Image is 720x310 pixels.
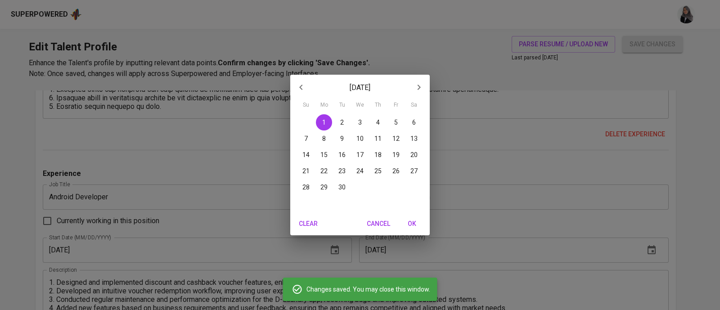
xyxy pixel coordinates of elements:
button: 19 [388,147,404,163]
button: 3 [352,114,368,130]
span: Th [370,101,386,110]
p: 28 [302,183,310,192]
p: 4 [376,118,380,127]
button: 11 [370,130,386,147]
button: 26 [388,163,404,179]
button: 21 [298,163,314,179]
span: OK [401,218,423,229]
p: 1 [322,118,326,127]
p: 18 [374,150,382,159]
p: 16 [338,150,346,159]
p: 24 [356,166,364,175]
button: Clear [294,216,323,232]
button: 12 [388,130,404,147]
p: 5 [394,118,398,127]
p: 7 [304,134,308,143]
button: Cancel [363,216,394,232]
p: 14 [302,150,310,159]
p: 9 [340,134,344,143]
button: 23 [334,163,350,179]
p: 10 [356,134,364,143]
span: Su [298,101,314,110]
p: [DATE] [312,82,408,93]
p: 15 [320,150,328,159]
button: 8 [316,130,332,147]
button: 9 [334,130,350,147]
button: 5 [388,114,404,130]
button: 10 [352,130,368,147]
p: 22 [320,166,328,175]
p: 20 [410,150,418,159]
p: 19 [392,150,400,159]
span: Clear [297,218,319,229]
button: 25 [370,163,386,179]
span: Cancel [367,218,390,229]
p: 8 [322,134,326,143]
p: 30 [338,183,346,192]
button: 18 [370,147,386,163]
p: 17 [356,150,364,159]
p: 12 [392,134,400,143]
button: 7 [298,130,314,147]
button: 22 [316,163,332,179]
button: 15 [316,147,332,163]
button: 13 [406,130,422,147]
button: 2 [334,114,350,130]
button: 6 [406,114,422,130]
p: 3 [358,118,362,127]
span: Fr [388,101,404,110]
span: Sa [406,101,422,110]
span: Tu [334,101,350,110]
p: 27 [410,166,418,175]
p: 25 [374,166,382,175]
button: OK [397,216,426,232]
p: 21 [302,166,310,175]
p: 13 [410,134,418,143]
p: 23 [338,166,346,175]
button: 28 [298,179,314,195]
button: 14 [298,147,314,163]
button: 4 [370,114,386,130]
span: Mo [316,101,332,110]
button: 20 [406,147,422,163]
button: 1 [316,114,332,130]
button: 30 [334,179,350,195]
button: 17 [352,147,368,163]
p: 6 [412,118,416,127]
div: Changes saved. You may close this window. [292,280,430,298]
p: 2 [340,118,344,127]
button: 16 [334,147,350,163]
button: 29 [316,179,332,195]
button: 24 [352,163,368,179]
p: 29 [320,183,328,192]
p: 26 [392,166,400,175]
p: 11 [374,134,382,143]
button: 27 [406,163,422,179]
span: We [352,101,368,110]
